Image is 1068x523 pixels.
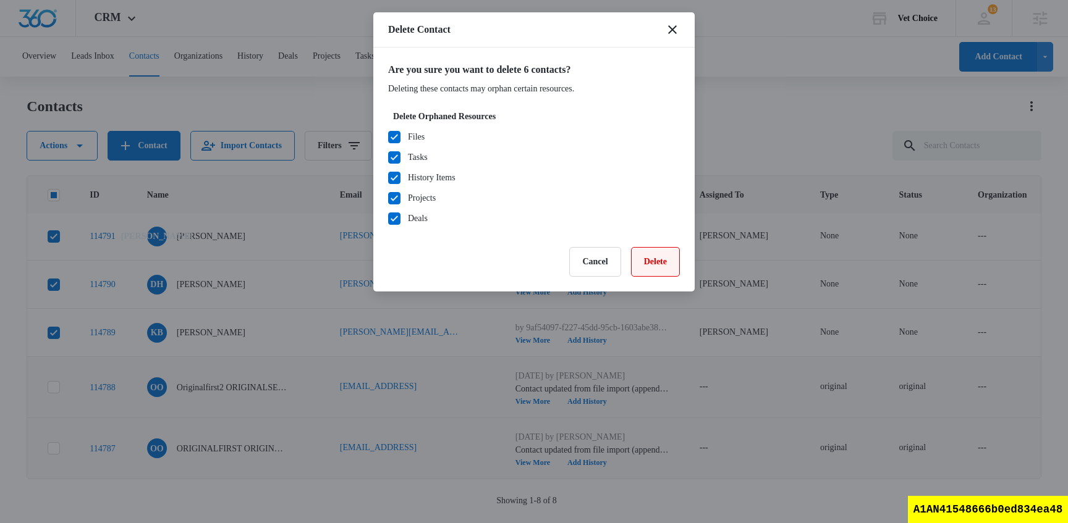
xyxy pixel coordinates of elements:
[408,191,436,204] div: Projects
[631,247,680,277] button: Delete
[569,247,621,277] button: Cancel
[388,82,680,95] p: Deleting these contacts may orphan certain resources.
[908,496,1068,523] div: A1AN41548666b0ed834ea48
[408,130,425,143] div: Files
[388,62,680,77] h2: Are you sure you want to delete 6 contacts?
[665,22,680,37] button: close
[408,151,428,164] div: Tasks
[393,110,685,123] label: Delete Orphaned Resources
[388,22,451,37] h1: Delete Contact
[408,212,428,225] div: Deals
[408,171,456,184] div: History Items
